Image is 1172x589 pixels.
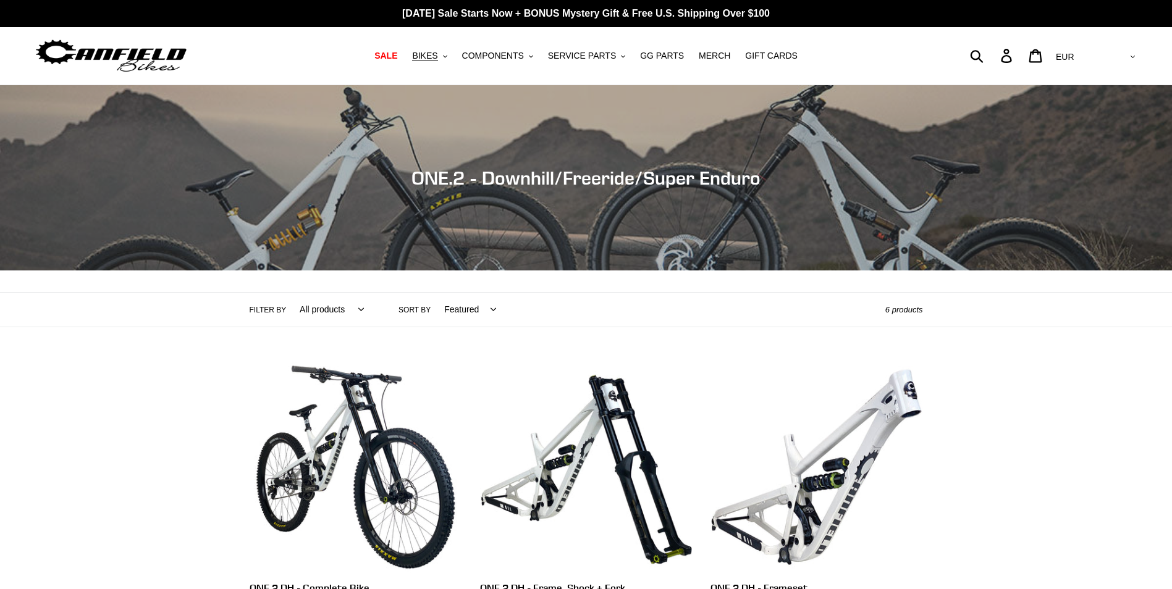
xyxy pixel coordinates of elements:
span: GG PARTS [640,51,684,61]
label: Sort by [398,304,431,315]
span: 6 products [885,305,923,314]
a: GIFT CARDS [739,48,804,64]
a: GG PARTS [634,48,690,64]
a: MERCH [693,48,736,64]
input: Search [977,42,1008,69]
button: BIKES [406,48,453,64]
span: GIFT CARDS [745,51,798,61]
span: SALE [374,51,397,61]
span: BIKES [412,51,437,61]
span: COMPONENTS [462,51,524,61]
button: COMPONENTS [456,48,539,64]
button: SERVICE PARTS [542,48,631,64]
span: ONE.2 - Downhill/Freeride/Super Enduro [411,167,761,189]
span: SERVICE PARTS [548,51,616,61]
span: MERCH [699,51,730,61]
label: Filter by [250,304,287,315]
img: Canfield Bikes [34,36,188,75]
a: SALE [368,48,403,64]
